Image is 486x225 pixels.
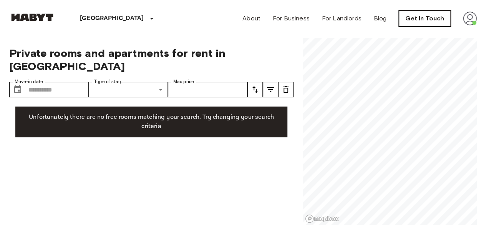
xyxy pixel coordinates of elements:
[374,14,387,23] a: Blog
[463,12,477,25] img: avatar
[247,82,263,97] button: tune
[10,82,25,97] button: Choose date
[80,14,144,23] p: [GEOGRAPHIC_DATA]
[399,10,451,27] a: Get in Touch
[9,47,294,73] span: Private rooms and apartments for rent in [GEOGRAPHIC_DATA]
[242,14,260,23] a: About
[94,78,121,85] label: Type of stay
[15,78,43,85] label: Move-in date
[305,214,339,223] a: Mapbox logo
[278,82,294,97] button: tune
[9,13,55,21] img: Habyt
[322,14,362,23] a: For Landlords
[273,14,310,23] a: For Business
[22,113,281,131] p: Unfortunately there are no free rooms matching your search. Try changing your search criteria
[173,78,194,85] label: Max price
[263,82,278,97] button: tune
